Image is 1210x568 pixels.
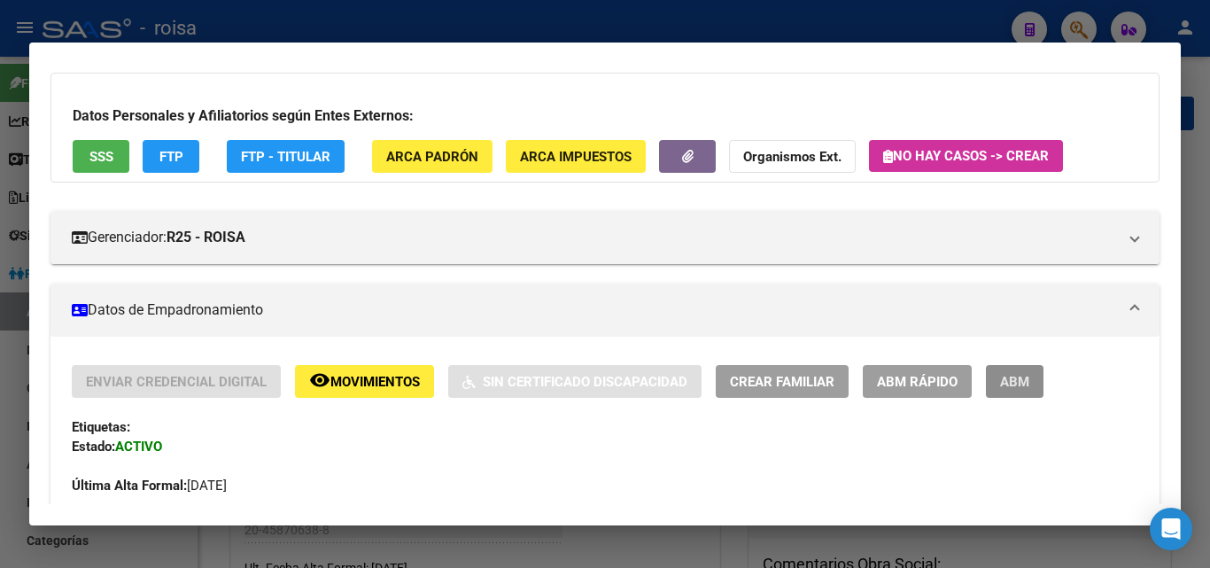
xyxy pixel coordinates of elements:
button: ABM Rápido [863,365,972,398]
span: FTP [159,149,183,165]
button: Movimientos [295,365,434,398]
button: FTP [143,140,199,173]
span: FTP - Titular [241,149,330,165]
button: No hay casos -> Crear [869,140,1063,172]
h3: Datos Personales y Afiliatorios según Entes Externos: [73,105,1137,127]
span: Enviar Credencial Digital [86,374,267,390]
span: No hay casos -> Crear [883,148,1049,164]
span: Movimientos [330,374,420,390]
button: ABM [986,365,1043,398]
button: Crear Familiar [716,365,849,398]
mat-icon: remove_red_eye [309,370,330,391]
span: ABM Rápido [877,374,958,390]
mat-expansion-panel-header: Datos de Empadronamiento [50,284,1160,337]
span: ABM [1000,374,1029,390]
strong: R25 - ROISA [167,227,245,248]
span: ARCA Impuestos [520,149,632,165]
strong: Última Alta Formal: [72,478,187,494]
mat-expansion-panel-header: Gerenciador:R25 - ROISA [50,211,1160,264]
strong: Etiquetas: [72,419,130,435]
span: ARCA Padrón [386,149,478,165]
button: ARCA Padrón [372,140,493,173]
mat-panel-title: Gerenciador: [72,227,1117,248]
strong: ACTIVO [115,439,162,455]
button: Sin Certificado Discapacidad [448,365,702,398]
button: Enviar Credencial Digital [72,365,281,398]
span: Sin Certificado Discapacidad [483,374,687,390]
mat-panel-title: Datos de Empadronamiento [72,300,1117,321]
strong: Estado: [72,439,115,455]
span: [DATE] [72,478,227,494]
span: Crear Familiar [730,374,834,390]
button: SSS [73,140,129,173]
button: FTP - Titular [227,140,345,173]
span: SSS [89,149,113,165]
button: Organismos Ext. [729,140,856,173]
div: Open Intercom Messenger [1150,508,1192,550]
button: ARCA Impuestos [506,140,646,173]
strong: Organismos Ext. [743,149,842,165]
